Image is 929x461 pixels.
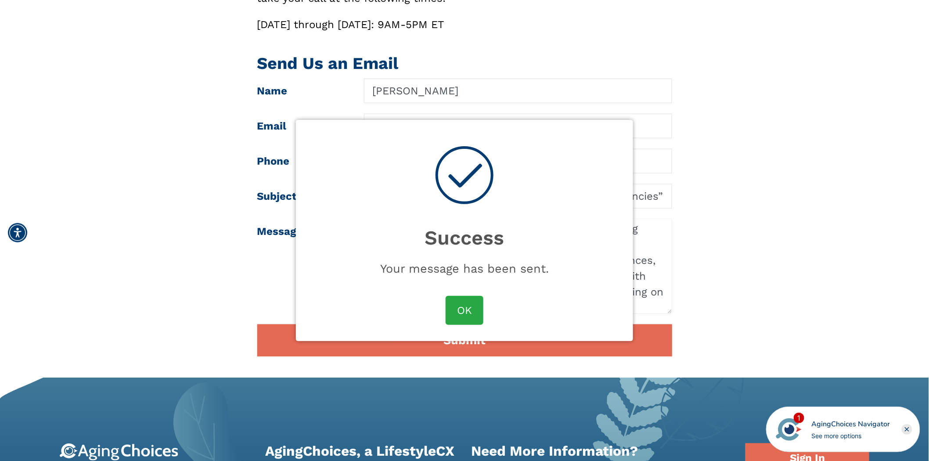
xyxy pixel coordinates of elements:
[257,54,672,73] h2: Send Us an Email
[811,419,890,429] div: AgingChoices Navigator
[251,184,358,209] label: Subject
[774,414,804,444] img: avatar
[471,443,732,460] h2: Need More Information?
[315,262,614,276] div: Your message has been sent.
[811,431,890,440] div: See more options
[794,413,804,423] div: 1
[251,114,358,138] label: Email
[902,424,912,435] div: Close
[296,210,633,250] h2: Success
[8,223,27,242] div: Accessibility Menu
[251,219,358,314] label: Message
[257,324,672,357] button: Submit
[446,296,484,325] button: OK
[251,149,358,173] label: Phone
[257,17,672,32] p: [DATE] through [DATE]: 9AM-5PM ET
[251,79,358,103] label: Name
